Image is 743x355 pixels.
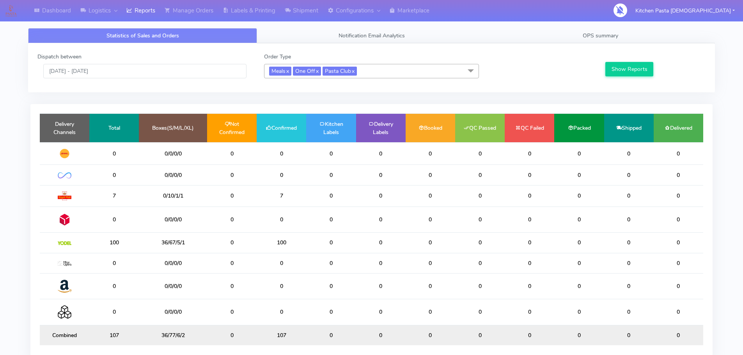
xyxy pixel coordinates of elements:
td: Not Confirmed [207,114,257,142]
td: 0 [207,142,257,165]
td: 7 [257,185,306,207]
td: 0 [455,253,505,273]
td: 0 [207,273,257,299]
td: 0 [604,325,654,345]
img: Collection [58,305,71,319]
td: 0 [89,273,139,299]
img: MaxOptra [58,261,71,267]
td: 0 [306,325,356,345]
td: 0 [654,207,703,232]
td: 0 [89,165,139,185]
td: Booked [406,114,455,142]
td: 100 [89,233,139,253]
td: 7 [89,185,139,207]
td: 0 [455,207,505,232]
span: Notification Email Analytics [339,32,405,39]
td: 0 [306,253,356,273]
td: Boxes(S/M/L/XL) [139,114,207,142]
td: 0 [455,299,505,325]
td: QC Passed [455,114,505,142]
td: 107 [257,325,306,345]
button: Kitchen Pasta [DEMOGRAPHIC_DATA] [630,3,741,19]
td: 0/0/0/0 [139,165,207,185]
td: 0 [257,207,306,232]
td: 0 [306,299,356,325]
span: Meals [269,67,291,76]
span: OPS summary [583,32,618,39]
td: 0 [257,142,306,165]
img: DHL [58,148,71,159]
td: 0 [356,185,406,207]
td: 0 [306,273,356,299]
td: 0 [306,207,356,232]
td: 0 [306,142,356,165]
td: 0 [554,253,604,273]
td: 0 [654,325,703,345]
td: 0 [554,185,604,207]
td: 0 [505,299,554,325]
td: 0 [356,207,406,232]
td: Total [89,114,139,142]
td: 107 [89,325,139,345]
td: 0 [406,165,455,185]
img: OnFleet [58,172,71,179]
td: 0 [505,325,554,345]
a: x [315,67,319,75]
td: 0 [604,273,654,299]
td: 0/0/0/0 [139,253,207,273]
td: 36/77/6/2 [139,325,207,345]
td: 0 [257,253,306,273]
td: 100 [257,233,306,253]
td: 0 [89,207,139,232]
td: 0/0/0/0 [139,299,207,325]
td: Shipped [604,114,654,142]
td: 0 [207,165,257,185]
td: 0 [207,253,257,273]
td: 0 [604,233,654,253]
ul: Tabs [28,28,715,43]
td: 0 [654,142,703,165]
td: 0 [89,253,139,273]
button: Show Reports [605,62,653,76]
td: 0 [654,165,703,185]
td: Confirmed [257,114,306,142]
a: x [351,67,355,75]
td: 0 [406,185,455,207]
td: 0 [455,142,505,165]
td: 0 [455,273,505,299]
td: 0/0/0/0 [139,273,207,299]
td: 0 [505,253,554,273]
td: 0/10/1/1 [139,185,207,207]
td: 0 [257,299,306,325]
td: 0/0/0/0 [139,142,207,165]
td: 0 [505,142,554,165]
td: 0 [604,253,654,273]
td: 36/67/5/1 [139,233,207,253]
td: 0 [604,299,654,325]
td: Delivery Channels [40,114,89,142]
td: 0 [505,165,554,185]
td: 0 [257,165,306,185]
label: Dispatch between [37,53,82,61]
td: QC Failed [505,114,554,142]
img: Royal Mail [58,191,71,201]
td: Combined [40,325,89,345]
td: 0 [306,165,356,185]
td: 0 [356,299,406,325]
td: 0 [505,273,554,299]
td: 0 [604,185,654,207]
td: 0 [554,273,604,299]
td: 0 [505,185,554,207]
td: 0 [604,207,654,232]
td: 0 [554,207,604,232]
td: 0 [455,165,505,185]
td: 0 [654,253,703,273]
td: 0 [356,273,406,299]
td: 0 [356,233,406,253]
span: Statistics of Sales and Orders [106,32,179,39]
td: 0 [406,207,455,232]
td: 0 [207,207,257,232]
td: 0 [356,325,406,345]
td: 0 [455,233,505,253]
td: 0 [406,253,455,273]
